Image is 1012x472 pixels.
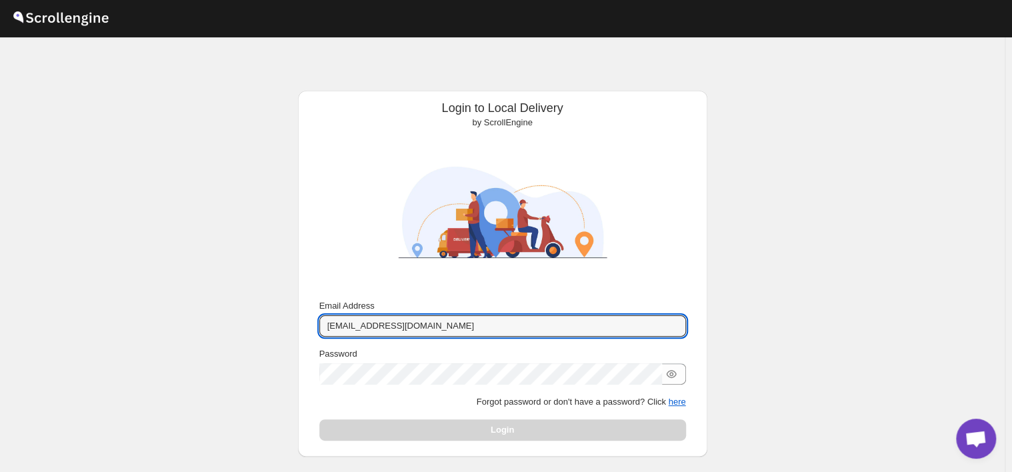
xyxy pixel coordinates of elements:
span: Password [319,349,357,359]
span: by ScrollEngine [472,117,532,127]
p: Forgot password or don't have a password? Click [319,395,686,409]
span: Email Address [319,301,375,311]
button: here [668,397,685,407]
div: Login to Local Delivery [309,101,697,129]
img: ScrollEngine [386,135,619,290]
div: Open chat [956,419,996,459]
